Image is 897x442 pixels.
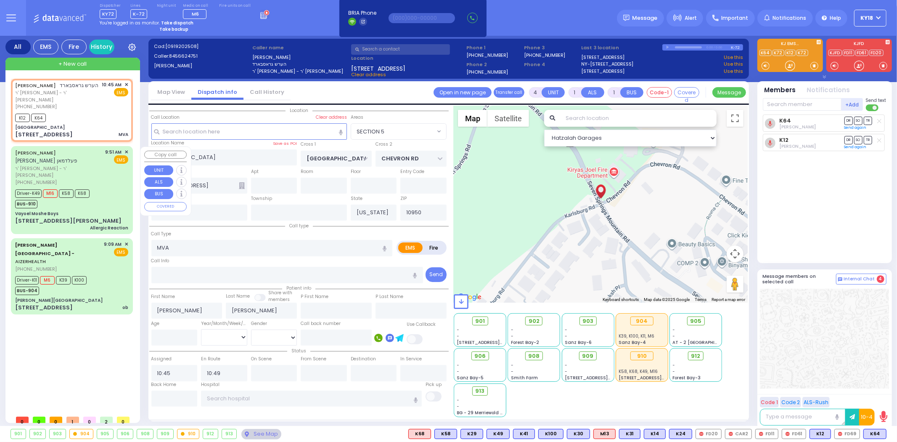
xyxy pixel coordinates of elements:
[161,20,193,26] strong: Take dispatch
[593,179,608,204] div: HERSHEL GROSSBARD
[810,429,831,439] div: BLS
[15,217,122,225] div: [STREET_ADDRESS][PERSON_NAME]
[696,429,722,439] div: FD20
[183,3,209,8] label: Medic on call
[727,110,744,127] button: Toggle fullscreen view
[866,104,879,112] label: Turn off text
[56,276,71,285] span: K39
[286,107,312,114] span: Location
[487,429,510,439] div: K49
[669,429,692,439] div: K24
[511,362,513,368] span: -
[102,82,122,88] span: 10:45 AM
[15,276,39,285] span: Driver-K11
[251,195,272,202] label: Township
[104,241,122,248] span: 9:09 AM
[560,110,716,127] input: Search location
[779,124,816,130] span: Yoel Polatsek
[351,55,463,62] label: Location
[487,429,510,439] div: BLS
[565,362,567,368] span: -
[203,429,218,439] div: 912
[33,417,45,423] span: 0
[348,9,376,17] span: BRIA Phone
[513,429,535,439] div: K41
[457,362,460,368] span: -
[644,429,666,439] div: K14
[251,320,267,327] label: Gender
[100,417,113,423] span: 2
[457,410,504,416] span: BG - 29 Merriewold S.
[476,387,485,395] span: 913
[90,225,128,231] div: Allergic Reaction
[201,391,422,407] input: Search hospital
[669,429,692,439] div: BLS
[15,179,57,186] span: [PHONE_NUMBER]
[124,149,128,156] span: ✕
[466,69,508,75] label: [PHONE_NUMBER]
[721,14,748,22] span: Important
[673,375,701,381] span: Forest Bay-3
[252,54,348,61] label: [PERSON_NAME]
[844,117,853,125] span: DR
[724,68,743,75] a: Use this
[351,44,450,55] input: Search a contact
[114,155,128,164] span: EMS
[619,429,640,439] div: K31
[144,165,173,176] button: UNIT
[59,189,74,198] span: K58
[89,40,114,54] a: History
[151,123,347,139] input: Search location here
[124,241,128,248] span: ✕
[673,368,675,375] span: -
[826,42,892,48] label: KJFD
[144,202,187,211] button: COVERED
[644,429,666,439] div: BLS
[779,137,789,143] a: K12
[144,177,173,187] button: ALS
[593,429,616,439] div: M13
[252,68,348,75] label: ר' [PERSON_NAME] - ר' [PERSON_NAME]
[316,114,347,121] label: Clear address
[151,258,169,264] label: Call Info
[157,3,176,8] label: Night unit
[524,44,579,51] span: Phone 3
[619,368,658,375] span: K58, K68, K49, M16
[222,429,237,439] div: 913
[864,117,872,125] span: TR
[251,356,272,362] label: On Scene
[130,3,147,8] label: Lines
[475,317,485,325] span: 901
[457,397,460,403] span: -
[60,82,99,89] span: הערש גראסבארד
[301,141,316,148] label: Cross 1
[456,292,484,303] a: Open this area in Google Maps (opens a new window)
[11,429,26,439] div: 901
[582,317,593,325] span: 903
[137,429,153,439] div: 908
[529,317,540,325] span: 902
[780,397,801,407] button: Code 2
[151,293,175,300] label: First Name
[565,333,567,339] span: -
[70,429,93,439] div: 904
[201,320,247,327] div: Year/Month/Week/Day
[351,124,435,139] span: SECTION 5
[623,15,630,21] img: message.svg
[494,87,524,98] button: Transfer call
[124,81,128,88] span: ✕
[117,429,133,439] div: 906
[755,429,778,439] div: FD11
[66,417,79,423] span: 1
[699,432,704,436] img: red-radio-icon.svg
[673,327,675,333] span: -
[351,195,363,202] label: State
[15,242,74,265] a: AIZERHEALTH
[169,53,198,59] span: 8456624751
[151,381,177,388] label: Back Home
[727,276,744,293] button: Drag Pegman onto the map to open Street View
[796,50,808,56] a: K72
[844,136,853,144] span: DR
[15,82,56,89] a: [PERSON_NAME]
[731,44,743,51] div: K-72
